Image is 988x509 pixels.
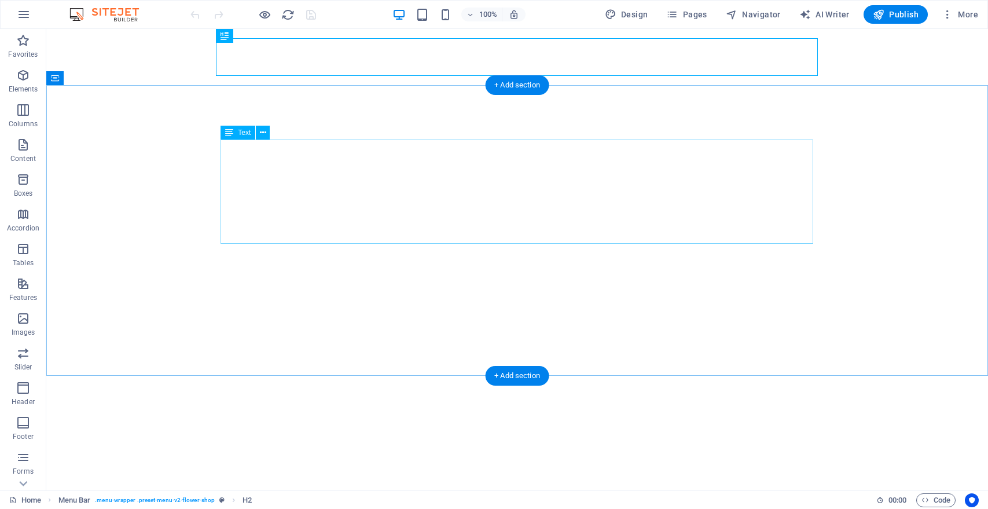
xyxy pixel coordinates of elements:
p: Accordion [7,224,39,233]
button: Navigator [721,5,785,24]
div: + Add section [485,366,549,386]
img: Editor Logo [67,8,153,21]
p: Slider [14,362,32,372]
p: Features [9,293,37,302]
span: More [942,9,978,20]
p: Footer [13,432,34,441]
span: Navigator [726,9,781,20]
span: Click to select. Double-click to edit [243,493,252,507]
button: More [937,5,983,24]
button: Code [916,493,956,507]
h6: Session time [876,493,907,507]
p: Images [12,328,35,337]
p: Tables [13,258,34,268]
button: Publish [864,5,928,24]
div: + Add section [485,75,549,95]
span: Publish [873,9,919,20]
button: Click here to leave preview mode and continue editing [258,8,271,21]
a: Click to cancel selection. Double-click to open Pages [9,493,41,507]
span: . menu-wrapper .preset-menu-v2-flower-shop [95,493,215,507]
h6: 100% [479,8,497,21]
span: Click to select. Double-click to edit [58,493,91,507]
i: This element is a customizable preset [219,497,225,503]
button: AI Writer [795,5,854,24]
p: Boxes [14,189,33,198]
span: Text [238,129,251,136]
button: 100% [461,8,502,21]
span: Code [921,493,950,507]
p: Columns [9,119,38,129]
div: Design (Ctrl+Alt+Y) [600,5,653,24]
p: Forms [13,467,34,476]
p: Header [12,397,35,407]
span: Design [605,9,648,20]
span: Pages [666,9,707,20]
span: 00 00 [888,493,906,507]
span: AI Writer [799,9,850,20]
button: Usercentrics [965,493,979,507]
nav: breadcrumb [58,493,252,507]
p: Content [10,154,36,163]
p: Elements [9,85,38,94]
p: Favorites [8,50,38,59]
span: : [897,496,898,504]
button: Pages [662,5,711,24]
i: Reload page [281,8,295,21]
button: Design [600,5,653,24]
button: reload [281,8,295,21]
i: On resize automatically adjust zoom level to fit chosen device. [509,9,519,20]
